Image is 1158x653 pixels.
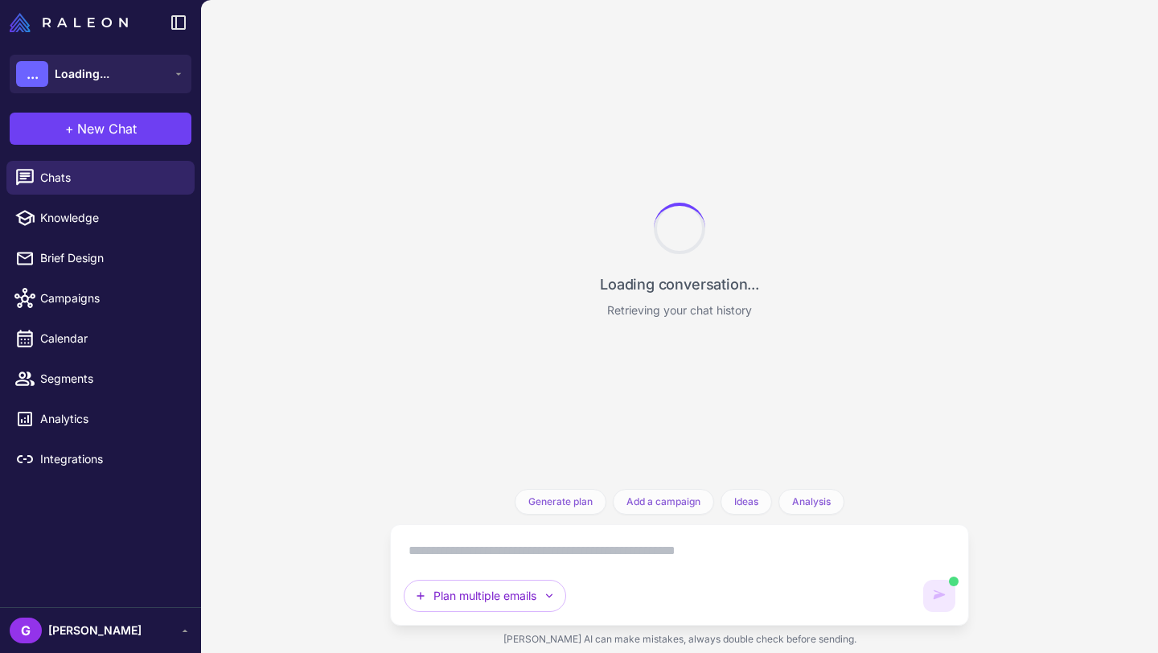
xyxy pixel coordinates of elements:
a: Chats [6,161,195,195]
span: Add a campaign [626,495,700,509]
a: Analytics [6,402,195,436]
span: Calendar [40,330,182,347]
span: Integrations [40,450,182,468]
button: Plan multiple emails [404,580,566,612]
button: Add a campaign [613,489,714,515]
span: Campaigns [40,290,182,307]
a: Campaigns [6,281,195,315]
button: ...Loading... [10,55,191,93]
p: Retrieving your chat history [607,302,752,319]
div: ... [16,61,48,87]
a: Calendar [6,322,195,355]
span: AI is generating content. You can still type but cannot send yet. [949,577,959,586]
div: [PERSON_NAME] AI can make mistakes, always double check before sending. [390,626,969,653]
span: Brief Design [40,249,182,267]
a: Integrations [6,442,195,476]
img: Raleon Logo [10,13,128,32]
span: New Chat [77,119,137,138]
span: Analysis [792,495,831,509]
span: Loading... [55,65,109,83]
a: Raleon Logo [10,13,134,32]
span: Generate plan [528,495,593,509]
button: AI is generating content. You can keep typing but cannot send until it completes. [923,580,955,612]
span: [PERSON_NAME] [48,622,142,639]
a: Brief Design [6,241,195,275]
button: Ideas [721,489,772,515]
div: G [10,618,42,643]
p: Loading conversation... [600,273,759,295]
span: + [65,119,74,138]
span: Analytics [40,410,182,428]
span: Segments [40,370,182,388]
span: Ideas [734,495,758,509]
a: Knowledge [6,201,195,235]
span: Knowledge [40,209,182,227]
button: Generate plan [515,489,606,515]
button: Analysis [778,489,844,515]
button: +New Chat [10,113,191,145]
a: Segments [6,362,195,396]
span: Chats [40,169,182,187]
